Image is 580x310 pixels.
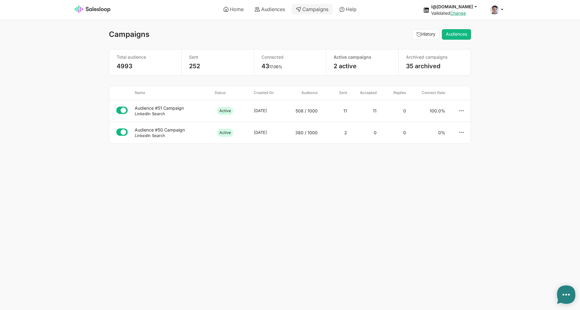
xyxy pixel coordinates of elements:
div: Audience #51 Campaign [135,105,210,111]
p: Archived campaigns [406,54,463,60]
div: Created on [251,90,291,95]
div: 508 / 1000 [291,105,320,117]
div: Name [132,90,212,95]
small: [DATE] [254,108,267,113]
div: Connect rate [408,90,448,95]
a: Home [219,4,248,14]
span: Active [217,129,233,137]
div: 0 [379,105,408,117]
a: Audiences [250,4,289,14]
small: [DATE] [254,130,267,135]
button: History [412,29,439,40]
p: Active campaigns [334,54,391,60]
div: Status [212,90,251,95]
p: Sent [189,54,246,60]
button: i@[DOMAIN_NAME] [431,4,483,10]
p: 252 [189,62,246,70]
div: 0 [379,127,408,139]
p: 43 [261,62,319,70]
small: LinkedIn Search [135,111,165,116]
small: 17.06% [269,64,282,69]
div: 11 [350,105,379,117]
a: 2 active [334,62,357,70]
a: Audience #51 CampaignLinkedIn Search [135,105,210,116]
div: 2 [320,127,350,139]
div: Audience #50 Campaign [135,127,210,133]
div: Sent [320,90,350,95]
div: Validated [431,10,483,16]
div: Accepted [350,90,379,95]
div: 0% [408,127,448,139]
span: Active [217,107,233,115]
p: Total audience [117,54,174,60]
div: 11 [320,105,350,117]
div: Replies [379,90,408,95]
a: Audience #50 CampaignLinkedIn Search [135,127,210,138]
div: 380 / 1000 [291,127,320,139]
a: Help [335,4,361,14]
div: 0 [350,127,379,139]
p: Connected [261,54,319,60]
div: 100.0% [408,105,448,117]
a: Audiences [442,29,471,40]
a: 35 archived [406,62,440,70]
div: Audience [291,90,320,95]
a: Campaigns [292,4,333,14]
small: LinkedIn Search [135,133,165,138]
a: Change [450,10,466,16]
h1: Campaigns [109,30,149,39]
p: 4993 [117,62,174,70]
img: Salesloop [75,6,111,13]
